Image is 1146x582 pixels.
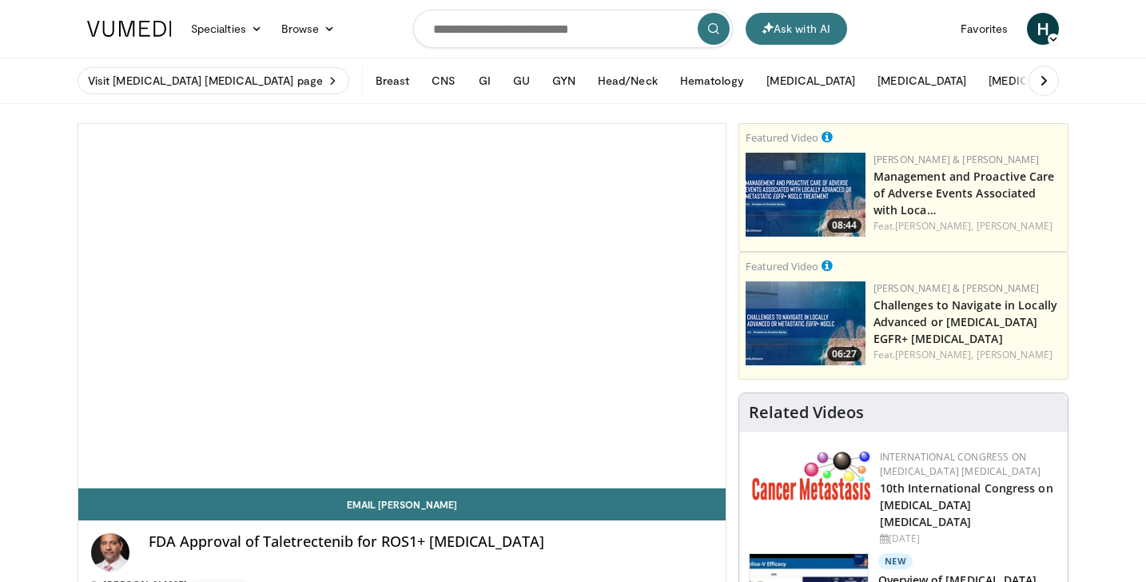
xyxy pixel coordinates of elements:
[746,281,865,365] img: 7845151f-d172-4318-bbcf-4ab447089643.jpeg.150x105_q85_crop-smart_upscale.jpg
[746,281,865,365] a: 06:27
[873,169,1055,217] a: Management and Proactive Care of Adverse Events Associated with Loca…
[503,65,539,97] button: GU
[895,219,973,233] a: [PERSON_NAME],
[752,450,872,500] img: 6ff8bc22-9509-4454-a4f8-ac79dd3b8976.png.150x105_q85_autocrop_double_scale_upscale_version-0.2.png
[746,259,818,273] small: Featured Video
[979,65,1087,97] button: [MEDICAL_DATA]
[78,124,726,488] video-js: Video Player
[757,65,865,97] button: [MEDICAL_DATA]
[951,13,1017,45] a: Favorites
[87,21,172,37] img: VuMedi Logo
[1027,13,1059,45] a: H
[422,65,465,97] button: CNS
[895,348,973,361] a: [PERSON_NAME],
[878,553,913,569] p: New
[181,13,272,45] a: Specialties
[543,65,585,97] button: GYN
[977,219,1052,233] a: [PERSON_NAME]
[469,65,500,97] button: GI
[588,65,667,97] button: Head/Neck
[880,450,1041,478] a: International Congress on [MEDICAL_DATA] [MEDICAL_DATA]
[880,480,1053,529] a: 10th International Congress on [MEDICAL_DATA] [MEDICAL_DATA]
[91,533,129,572] img: Avatar
[827,347,861,361] span: 06:27
[746,13,847,45] button: Ask with AI
[746,153,865,237] img: da83c334-4152-4ba6-9247-1d012afa50e5.jpeg.150x105_q85_crop-smart_upscale.jpg
[873,153,1040,166] a: [PERSON_NAME] & [PERSON_NAME]
[880,532,1055,546] div: [DATE]
[272,13,345,45] a: Browse
[78,488,726,520] a: Email [PERSON_NAME]
[670,65,754,97] button: Hematology
[149,533,713,551] h4: FDA Approval of Taletrectenib for ROS1+ [MEDICAL_DATA]
[78,67,349,94] a: Visit [MEDICAL_DATA] [MEDICAL_DATA] page
[366,65,419,97] button: Breast
[873,219,1061,233] div: Feat.
[873,348,1061,362] div: Feat.
[413,10,733,48] input: Search topics, interventions
[827,218,861,233] span: 08:44
[746,130,818,145] small: Featured Video
[868,65,976,97] button: [MEDICAL_DATA]
[746,153,865,237] a: 08:44
[749,403,864,422] h4: Related Videos
[977,348,1052,361] a: [PERSON_NAME]
[873,281,1040,295] a: [PERSON_NAME] & [PERSON_NAME]
[873,297,1057,346] a: Challenges to Navigate in Locally Advanced or [MEDICAL_DATA] EGFR+ [MEDICAL_DATA]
